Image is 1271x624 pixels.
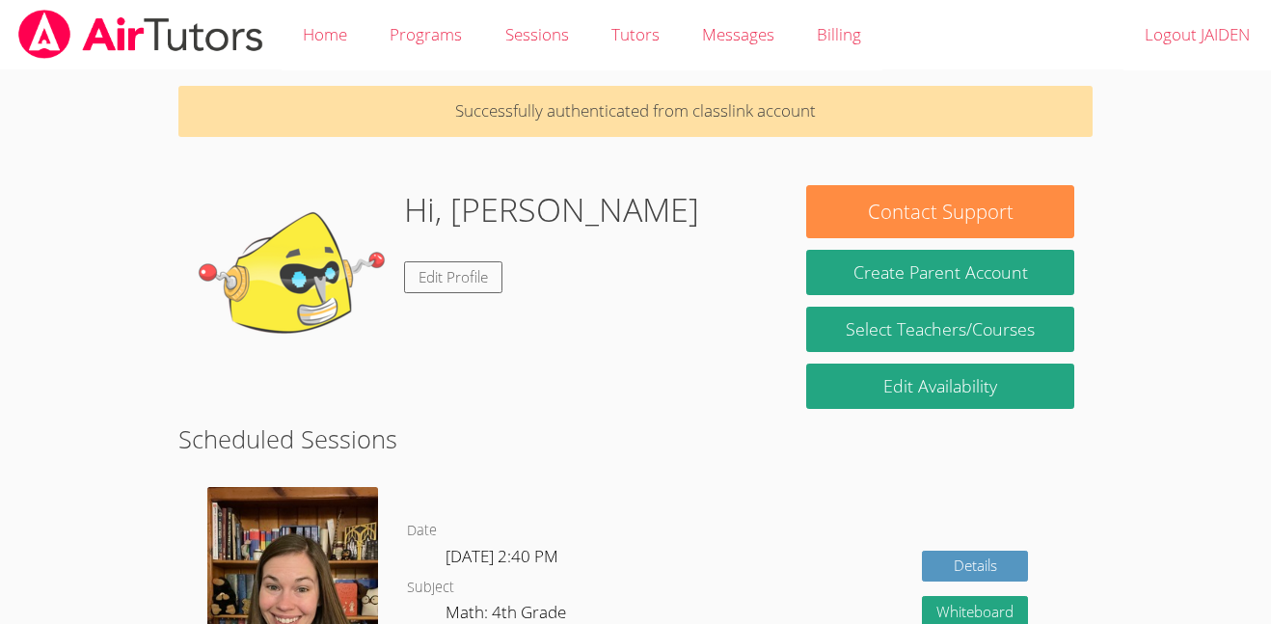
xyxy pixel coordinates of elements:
[806,185,1074,238] button: Contact Support
[16,10,265,59] img: airtutors_banner-c4298cdbf04f3fff15de1276eac7730deb9818008684d7c2e4769d2f7ddbe033.png
[404,261,502,293] a: Edit Profile
[178,421,1094,457] h2: Scheduled Sessions
[404,185,699,234] h1: Hi, [PERSON_NAME]
[446,545,558,567] span: [DATE] 2:40 PM
[806,250,1074,295] button: Create Parent Account
[178,86,1094,137] p: Successfully authenticated from classlink account
[196,185,389,378] img: default.png
[806,307,1074,352] a: Select Teachers/Courses
[407,576,454,600] dt: Subject
[407,519,437,543] dt: Date
[806,364,1074,409] a: Edit Availability
[922,551,1028,583] a: Details
[702,23,774,45] span: Messages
